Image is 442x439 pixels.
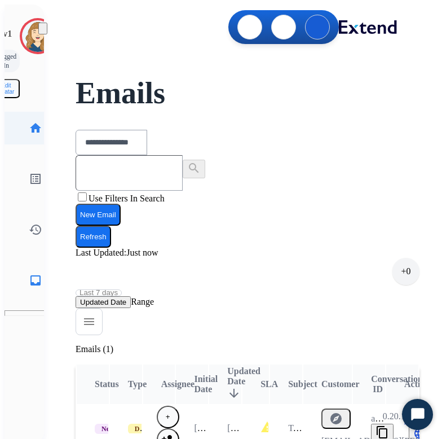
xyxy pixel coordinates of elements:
[329,412,343,425] mat-icon: explore
[29,274,42,287] mat-icon: inbox
[76,289,122,296] button: Last 7 days
[22,20,54,52] img: avatar
[161,379,195,389] span: Assignee
[95,379,119,389] span: Status
[227,366,260,386] span: Updated Date
[157,406,179,428] button: +
[392,258,419,285] div: +0
[386,365,418,404] th: Action
[89,194,165,203] label: Use Filters In Search
[402,399,433,430] button: Start Chat
[260,379,278,389] span: SLA
[128,379,147,389] span: Type
[76,248,126,257] span: Last Updated:
[76,226,111,248] button: Refresh
[95,424,144,434] span: New - Initial
[128,424,166,434] span: Dev Test
[194,374,218,394] span: Initial Date
[187,161,201,175] mat-icon: search
[82,315,96,328] mat-icon: menu
[194,423,223,433] span: [DATE]
[371,374,423,394] span: Conversation ID
[79,291,118,295] span: Last 7 days
[29,121,42,135] mat-icon: home
[260,420,274,434] mat-icon: report_problem
[29,223,42,236] mat-icon: history
[410,407,426,423] svg: Open Chat
[288,379,317,389] span: Subject
[166,412,170,421] span: +
[227,387,241,400] mat-icon: arrow_downward
[227,423,257,433] span: [DATE]
[76,82,419,104] h2: Emails
[76,296,131,308] button: Updated Date
[29,172,42,186] mat-icon: list_alt
[126,248,158,257] span: Just now
[321,379,360,389] span: Customer
[76,297,154,306] span: Range
[76,344,419,354] p: Emails (1)
[375,425,389,439] mat-icon: content_copy
[76,204,121,226] button: New Email
[288,423,442,433] span: Testing Copied Emails but Not in CC field
[383,410,431,423] p: 0.20.1027RC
